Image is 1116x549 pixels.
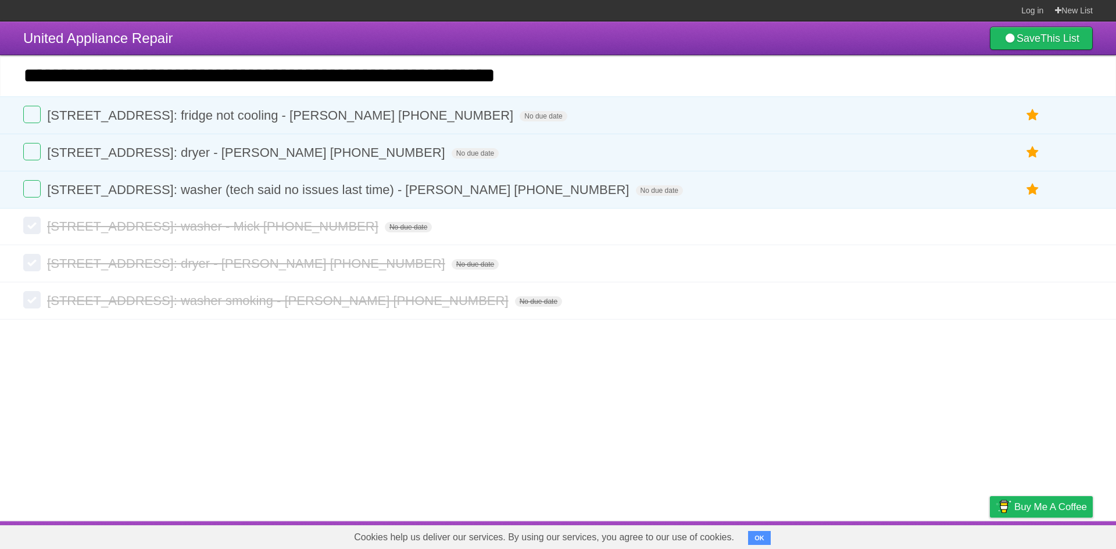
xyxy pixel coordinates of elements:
label: Done [23,180,41,198]
a: Suggest a feature [1020,524,1093,546]
span: [STREET_ADDRESS]: fridge not cooling - [PERSON_NAME] [PHONE_NUMBER] [47,108,516,123]
img: Buy me a coffee [996,497,1011,516]
label: Star task [1022,143,1044,162]
a: Terms [935,524,961,546]
span: [STREET_ADDRESS]: dryer - [PERSON_NAME] [PHONE_NUMBER]‬ [47,256,448,271]
a: About [835,524,860,546]
span: No due date [385,222,432,232]
button: OK [748,531,771,545]
span: United Appliance Repair [23,30,173,46]
span: [STREET_ADDRESS]: dryer - [PERSON_NAME] [PHONE_NUMBER] [47,145,448,160]
span: No due date [452,148,499,159]
span: No due date [636,185,683,196]
a: Privacy [975,524,1005,546]
a: Buy me a coffee [990,496,1093,518]
label: Done [23,217,41,234]
label: Done [23,106,41,123]
span: [STREET_ADDRESS]: washer - Mick [PHONE_NUMBER] [47,219,381,234]
span: No due date [452,259,499,270]
label: Star task [1022,180,1044,199]
a: Developers [874,524,921,546]
label: Star task [1022,106,1044,125]
span: [STREET_ADDRESS]: washer (tech said no issues last time) - [PERSON_NAME] [PHONE_NUMBER] [47,182,632,197]
span: Cookies help us deliver our services. By using our services, you agree to our use of cookies. [342,526,746,549]
b: This List [1040,33,1079,44]
label: Done [23,254,41,271]
span: Buy me a coffee [1014,497,1087,517]
span: No due date [515,296,562,307]
a: SaveThis List [990,27,1093,50]
span: [STREET_ADDRESS]: washer smoking - [PERSON_NAME] [PHONE_NUMBER] [47,293,511,308]
label: Done [23,291,41,308]
span: No due date [520,111,567,121]
label: Done [23,143,41,160]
